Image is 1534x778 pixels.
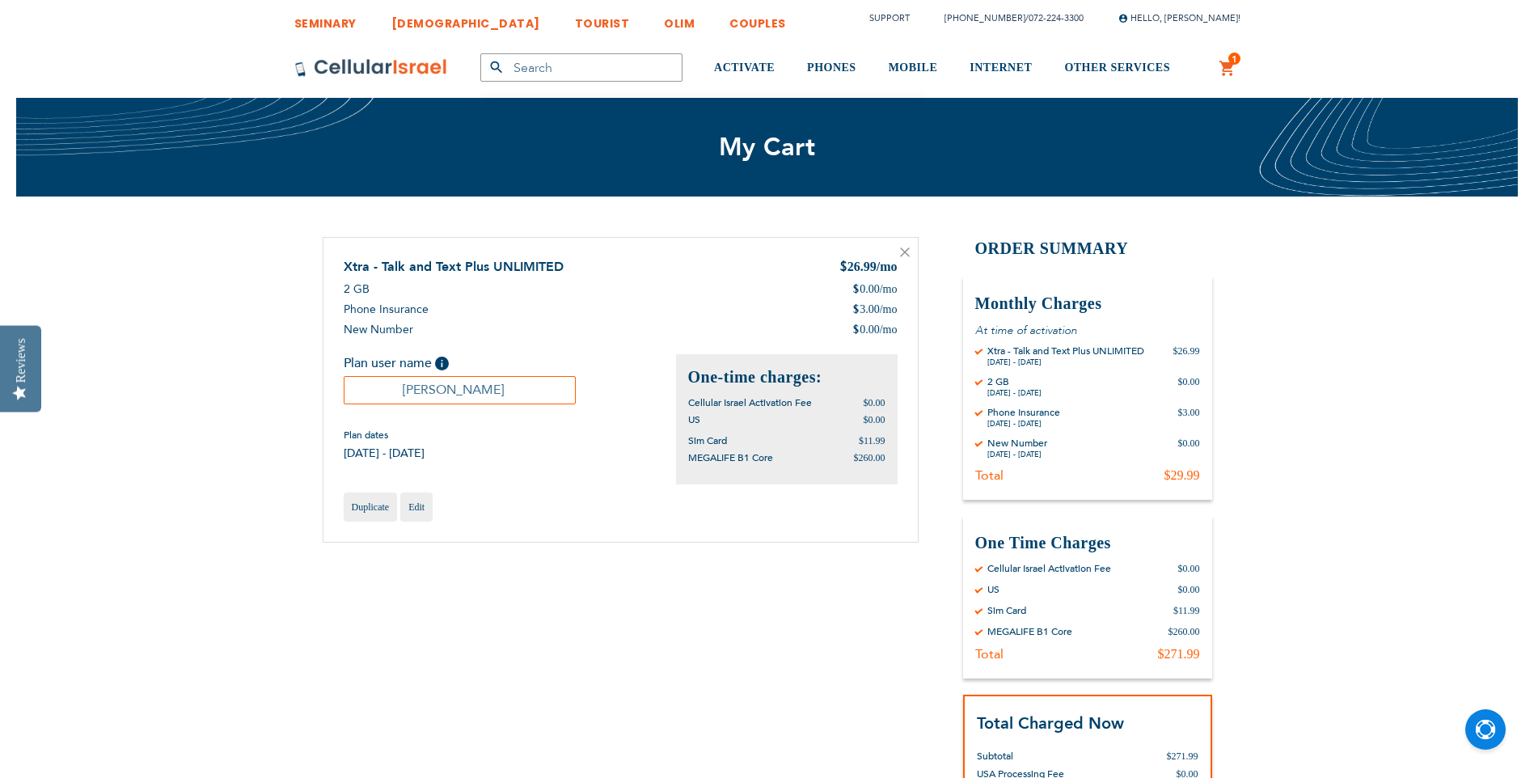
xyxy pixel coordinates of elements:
span: /mo [880,281,898,298]
a: OLIM [664,4,695,34]
a: 1 [1219,59,1236,78]
a: SEMINARY [294,4,357,34]
span: Duplicate [352,501,390,513]
div: $0.00 [1178,562,1200,575]
div: Xtra - Talk and Text Plus UNLIMITED [987,345,1144,357]
a: [DEMOGRAPHIC_DATA] [391,4,540,34]
div: Total [975,467,1004,484]
a: Duplicate [344,493,398,522]
span: /mo [880,302,898,318]
div: US [987,583,999,596]
span: $0.00 [864,397,885,408]
div: $29.99 [1164,467,1200,484]
span: MOBILE [889,61,938,74]
h3: One Time Charges [975,532,1200,554]
span: Help [435,357,449,370]
span: PHONES [807,61,856,74]
a: COUPLES [729,4,786,34]
h2: Order Summary [963,237,1212,260]
li: / [928,6,1084,30]
h3: Monthly Charges [975,293,1200,315]
a: [PHONE_NUMBER] [944,12,1025,24]
div: Phone Insurance [987,406,1060,419]
a: INTERNET [970,38,1032,99]
span: Cellular Israel Activation Fee [688,396,812,409]
span: /mo [877,260,898,273]
div: $0.00 [1178,437,1200,459]
span: $271.99 [1167,751,1198,762]
span: [DATE] - [DATE] [344,446,425,461]
div: [DATE] - [DATE] [987,419,1060,429]
img: Cellular Israel Logo [294,58,448,78]
th: Subtotal [977,735,1115,765]
span: $ [852,322,860,338]
span: OTHER SERVICES [1064,61,1170,74]
div: $26.99 [1173,345,1200,367]
a: Support [869,12,910,24]
span: Hello, [PERSON_NAME]! [1118,12,1240,24]
a: MOBILE [889,38,938,99]
h2: One-time charges: [688,366,885,388]
span: /mo [880,322,898,338]
input: Search [480,53,682,82]
span: 2 GB [344,281,370,297]
div: $0.00 [1178,375,1200,398]
span: $11.99 [859,435,885,446]
a: Edit [400,493,433,522]
a: 072-224-3300 [1029,12,1084,24]
span: MEGALIFE B1 Core [688,451,773,464]
a: PHONES [807,38,856,99]
span: INTERNET [970,61,1032,74]
span: Plan user name [344,354,432,372]
span: $0.00 [864,414,885,425]
p: At time of activation [975,323,1200,338]
div: [DATE] - [DATE] [987,450,1047,459]
span: ACTIVATE [714,61,775,74]
div: 0.00 [852,322,897,338]
span: Phone Insurance [344,302,429,317]
div: Cellular Israel Activation Fee [987,562,1111,575]
strong: Total Charged Now [977,712,1124,734]
div: Reviews [14,338,28,383]
span: New Number [344,322,413,337]
div: New Number [987,437,1047,450]
a: OTHER SERVICES [1064,38,1170,99]
span: 1 [1232,53,1237,66]
div: [DATE] - [DATE] [987,388,1042,398]
span: $ [852,281,860,298]
a: TOURIST [575,4,630,34]
span: $260.00 [854,452,885,463]
div: MEGALIFE B1 Core [987,625,1072,638]
span: Plan dates [344,429,425,442]
div: 26.99 [839,258,898,277]
div: $11.99 [1173,604,1200,617]
div: 0.00 [852,281,897,298]
span: US [688,413,700,426]
div: $271.99 [1158,646,1200,662]
span: Sim Card [688,434,727,447]
div: 2 GB [987,375,1042,388]
a: ACTIVATE [714,38,775,99]
span: Edit [408,501,425,513]
div: $3.00 [1178,406,1200,429]
a: Xtra - Talk and Text Plus UNLIMITED [344,258,564,276]
div: $260.00 [1168,625,1200,638]
span: $ [852,302,860,318]
div: Total [975,646,1004,662]
div: 3.00 [852,302,897,318]
div: Sim Card [987,604,1026,617]
div: $0.00 [1178,583,1200,596]
div: [DATE] - [DATE] [987,357,1144,367]
span: $ [839,259,847,277]
span: My Cart [719,130,816,164]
